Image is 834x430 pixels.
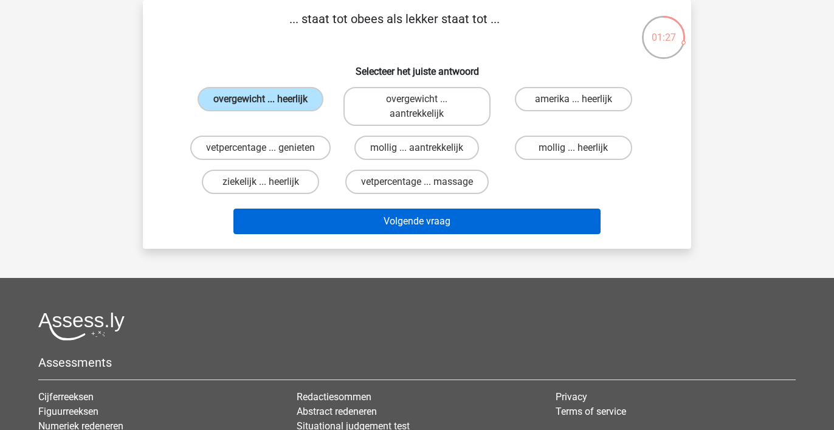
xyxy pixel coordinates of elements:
a: Figuurreeksen [38,406,98,417]
h5: Assessments [38,355,796,370]
label: ziekelijk ... heerlijk [202,170,319,194]
label: overgewicht ... heerlijk [198,87,323,111]
label: mollig ... aantrekkelijk [354,136,479,160]
h6: Selecteer het juiste antwoord [162,56,672,77]
label: overgewicht ... aantrekkelijk [343,87,490,126]
label: mollig ... heerlijk [515,136,632,160]
div: 01:27 [641,15,686,45]
button: Volgende vraag [233,209,601,234]
a: Abstract redeneren [297,406,377,417]
label: vetpercentage ... genieten [190,136,331,160]
p: ... staat tot obees als lekker staat tot ... [162,10,626,46]
a: Privacy [556,391,587,403]
a: Cijferreeksen [38,391,94,403]
img: Assessly logo [38,312,125,341]
label: vetpercentage ... massage [345,170,489,194]
label: amerika ... heerlijk [515,87,632,111]
a: Terms of service [556,406,626,417]
a: Redactiesommen [297,391,371,403]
